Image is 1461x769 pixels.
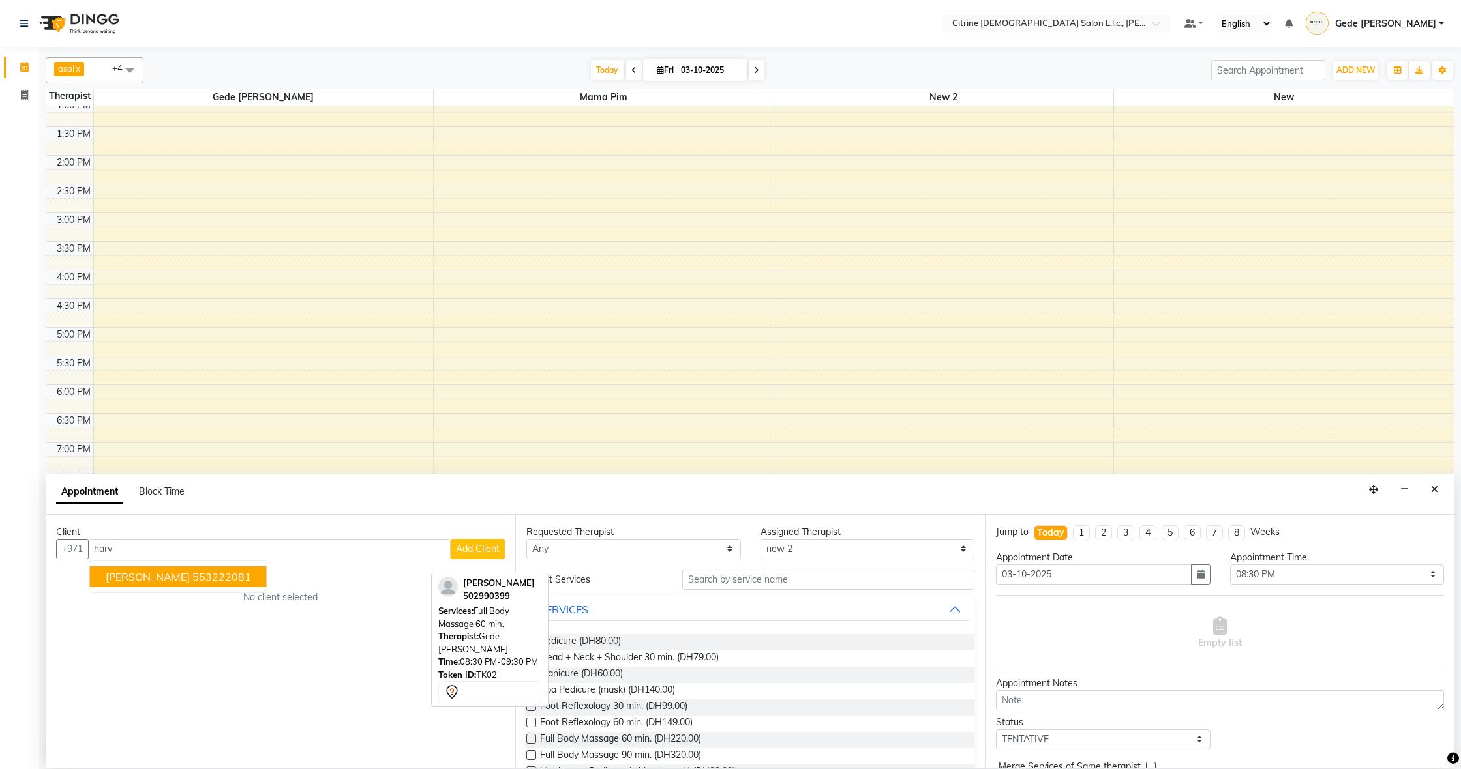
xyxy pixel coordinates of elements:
li: 1 [1073,525,1090,540]
div: 3:00 PM [54,213,93,227]
div: 1:30 PM [54,127,93,141]
button: SERVICES [532,598,969,621]
div: Requested Therapist [526,525,741,539]
div: Select Services [517,573,672,587]
input: Search Appointment [1211,60,1325,80]
span: [PERSON_NAME] [463,577,535,588]
div: 4:30 PM [54,299,93,313]
div: 7:00 PM [54,443,93,456]
li: 3 [1117,525,1134,540]
span: [PERSON_NAME] [106,570,190,583]
div: 2:30 PM [54,184,93,198]
span: +4 [112,63,132,73]
div: Appointment Date [996,551,1211,564]
div: 4:00 PM [54,270,93,284]
button: ADD NEW [1333,61,1378,80]
div: Therapist [46,89,93,103]
div: 7:30 PM [54,471,93,485]
div: Weeks [1250,525,1280,539]
div: 6:00 PM [54,385,93,399]
span: Today [591,60,624,80]
input: Search by service name [682,570,974,590]
li: 5 [1162,525,1179,540]
span: Full Body Massage 60 min. (DH220.00) [540,732,701,748]
div: TK02 [438,669,541,682]
span: new 2 [774,89,1114,106]
span: Full Body Massage 90 min. (DH320.00) [540,748,701,764]
div: 6:30 PM [54,414,93,428]
input: Search by Name/Mobile/Email/Code [88,539,451,559]
div: Client [56,525,505,539]
li: 4 [1139,525,1156,540]
span: ADD NEW [1336,65,1375,75]
li: 6 [1184,525,1201,540]
div: 2:00 PM [54,156,93,169]
span: Token ID: [438,669,476,680]
span: Manicure (DH60.00) [540,667,623,683]
div: Appointment Notes [996,676,1444,690]
span: Add Client [456,543,500,555]
span: asal [58,63,74,74]
span: Head + Neck + Shoulder 30 min. (DH79.00) [540,650,719,667]
div: Jump to [996,525,1029,539]
div: Assigned Therapist [761,525,975,539]
input: 2025-10-03 [677,61,742,80]
span: Empty list [1198,617,1242,650]
span: Appointment [56,480,123,504]
li: 8 [1228,525,1245,540]
button: +971 [56,539,89,559]
span: Foot Reflexology 30 min. (DH99.00) [540,699,687,716]
span: Full Body Massage 60 min. [438,605,509,629]
span: Block Time [139,486,185,497]
li: 7 [1206,525,1223,540]
span: Gede [PERSON_NAME] [94,89,434,106]
span: Fri [654,65,677,75]
ngb-highlight: 553222081 [192,570,251,583]
div: Appointment Time [1230,551,1445,564]
img: profile [438,577,458,596]
span: Therapist: [438,631,479,641]
div: Status [996,716,1211,729]
span: Services: [438,605,474,616]
div: SERVICES [539,602,588,617]
div: 502990399 [463,590,535,603]
span: Spa Pedicure (mask) (DH140.00) [540,683,675,699]
span: Pedicure (DH80.00) [540,634,621,650]
div: Gede [PERSON_NAME] [438,630,541,656]
button: Add Client [451,539,505,559]
span: new [1114,89,1454,106]
a: x [74,63,80,74]
div: Today [1037,526,1064,540]
span: Time: [438,656,460,667]
img: logo [33,5,123,42]
input: yyyy-mm-dd [996,564,1192,585]
div: 08:30 PM-09:30 PM [438,656,541,669]
li: 2 [1095,525,1112,540]
span: Mama Pim [434,89,774,106]
button: Close [1425,480,1444,500]
div: 5:30 PM [54,356,93,370]
div: No client selected [87,590,474,604]
div: 3:30 PM [54,242,93,255]
div: 5:00 PM [54,328,93,341]
span: Foot Reflexology 60 min. (DH149.00) [540,716,693,732]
